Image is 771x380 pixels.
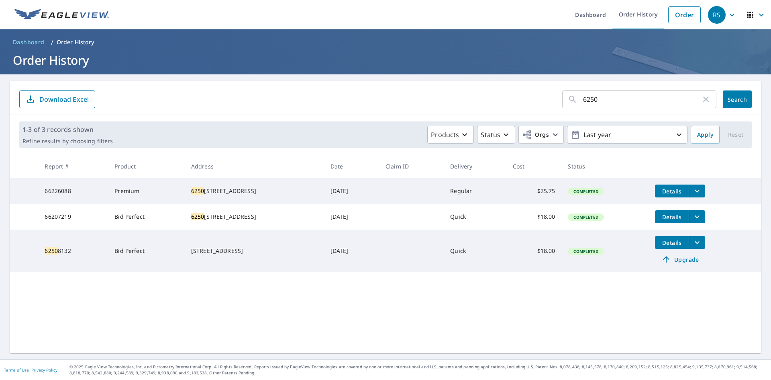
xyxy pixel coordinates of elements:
[108,178,185,204] td: Premium
[655,253,705,266] a: Upgrade
[10,36,761,49] nav: breadcrumb
[689,210,705,223] button: filesDropdownBtn-66207219
[660,213,684,221] span: Details
[689,236,705,249] button: filesDropdownBtn-62508132
[660,255,700,264] span: Upgrade
[45,247,58,255] mark: 6250
[51,37,53,47] li: /
[506,178,561,204] td: $25.75
[38,178,108,204] td: 66226088
[69,364,767,376] p: © 2025 Eagle View Technologies, Inc. and Pictometry International Corp. All Rights Reserved. Repo...
[689,185,705,197] button: filesDropdownBtn-66226088
[57,38,94,46] p: Order History
[427,126,474,144] button: Products
[191,213,318,221] div: [STREET_ADDRESS]
[185,154,324,178] th: Address
[444,204,506,230] td: Quick
[655,210,689,223] button: detailsBtn-66207219
[191,213,204,220] mark: 6250
[324,204,379,230] td: [DATE]
[324,178,379,204] td: [DATE]
[691,126,720,144] button: Apply
[567,126,687,144] button: Last year
[518,126,564,144] button: Orgs
[38,204,108,230] td: 66207219
[191,187,204,195] mark: 6250
[431,130,459,140] p: Products
[19,90,95,108] button: Download Excel
[10,36,48,49] a: Dashboard
[660,239,684,246] span: Details
[444,154,506,178] th: Delivery
[660,187,684,195] span: Details
[481,130,500,140] p: Status
[522,130,549,140] span: Orgs
[191,247,318,255] div: [STREET_ADDRESS]
[580,128,674,142] p: Last year
[31,367,57,373] a: Privacy Policy
[4,367,29,373] a: Terms of Use
[569,214,603,220] span: Completed
[697,130,713,140] span: Apply
[38,154,108,178] th: Report #
[506,204,561,230] td: $18.00
[324,230,379,272] td: [DATE]
[506,154,561,178] th: Cost
[708,6,726,24] div: RS
[655,236,689,249] button: detailsBtn-62508132
[444,230,506,272] td: Quick
[561,154,649,178] th: Status
[506,230,561,272] td: $18.00
[108,230,185,272] td: Bid Perfect
[655,185,689,197] button: detailsBtn-66226088
[108,154,185,178] th: Product
[444,178,506,204] td: Regular
[191,187,318,195] div: [STREET_ADDRESS]
[22,125,113,134] p: 1-3 of 3 records shown
[38,230,108,272] td: 8132
[14,9,109,21] img: EV Logo
[13,38,45,46] span: Dashboard
[4,368,57,372] p: |
[569,249,603,254] span: Completed
[10,52,761,68] h1: Order History
[569,189,603,194] span: Completed
[668,6,701,23] a: Order
[477,126,515,144] button: Status
[39,95,89,104] p: Download Excel
[324,154,379,178] th: Date
[583,88,701,111] input: Address, Report #, Claim ID, etc.
[379,154,444,178] th: Claim ID
[22,138,113,145] p: Refine results by choosing filters
[723,90,752,108] button: Search
[108,204,185,230] td: Bid Perfect
[729,96,745,103] span: Search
